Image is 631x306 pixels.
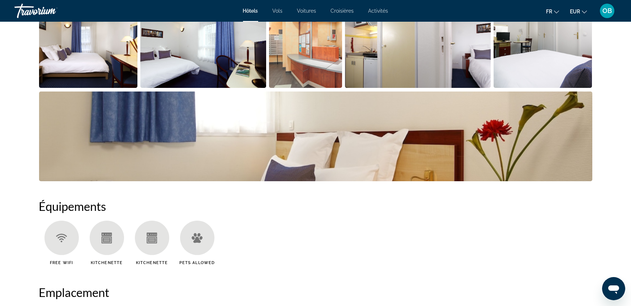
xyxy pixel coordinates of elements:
a: Travorium [14,1,87,20]
span: Kitchenette [91,260,123,265]
span: fr [546,9,552,14]
span: EUR [570,9,580,14]
button: Change currency [570,6,587,17]
button: Open full-screen image slider [39,91,592,182]
a: Hôtels [243,8,258,14]
button: Change language [546,6,559,17]
iframe: Button to launch messaging window [602,277,625,300]
span: Free WiFi [50,260,73,265]
a: Croisières [331,8,354,14]
span: Kitchenette [136,260,168,265]
a: Vols [273,8,283,14]
span: Pets Allowed [179,260,215,265]
a: Voitures [297,8,316,14]
h2: Équipements [39,199,592,213]
a: Activités [368,8,388,14]
button: User Menu [598,3,617,18]
h2: Emplacement [39,285,592,299]
span: OB [602,7,612,14]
